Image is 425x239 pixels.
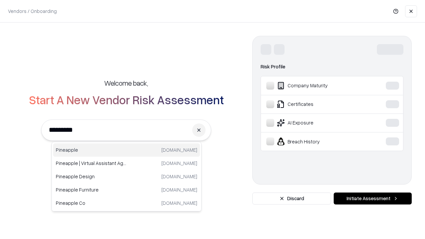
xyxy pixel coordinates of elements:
[266,100,366,108] div: Certificates
[161,186,197,193] p: [DOMAIN_NAME]
[266,137,366,145] div: Breach History
[266,82,366,90] div: Company Maturity
[56,146,127,153] p: Pineapple
[334,193,412,204] button: Initiate Assessment
[56,160,127,167] p: Pineapple | Virtual Assistant Agency
[161,173,197,180] p: [DOMAIN_NAME]
[56,199,127,206] p: Pineapple Co
[56,173,127,180] p: Pineapple Design
[161,146,197,153] p: [DOMAIN_NAME]
[266,119,366,127] div: AI Exposure
[51,142,202,211] div: Suggestions
[29,93,224,106] h2: Start A New Vendor Risk Assessment
[56,186,127,193] p: Pineapple Furniture
[161,199,197,206] p: [DOMAIN_NAME]
[261,63,403,71] div: Risk Profile
[104,78,148,88] h5: Welcome back,
[252,193,331,204] button: Discard
[8,8,57,15] p: Vendors / Onboarding
[161,160,197,167] p: [DOMAIN_NAME]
